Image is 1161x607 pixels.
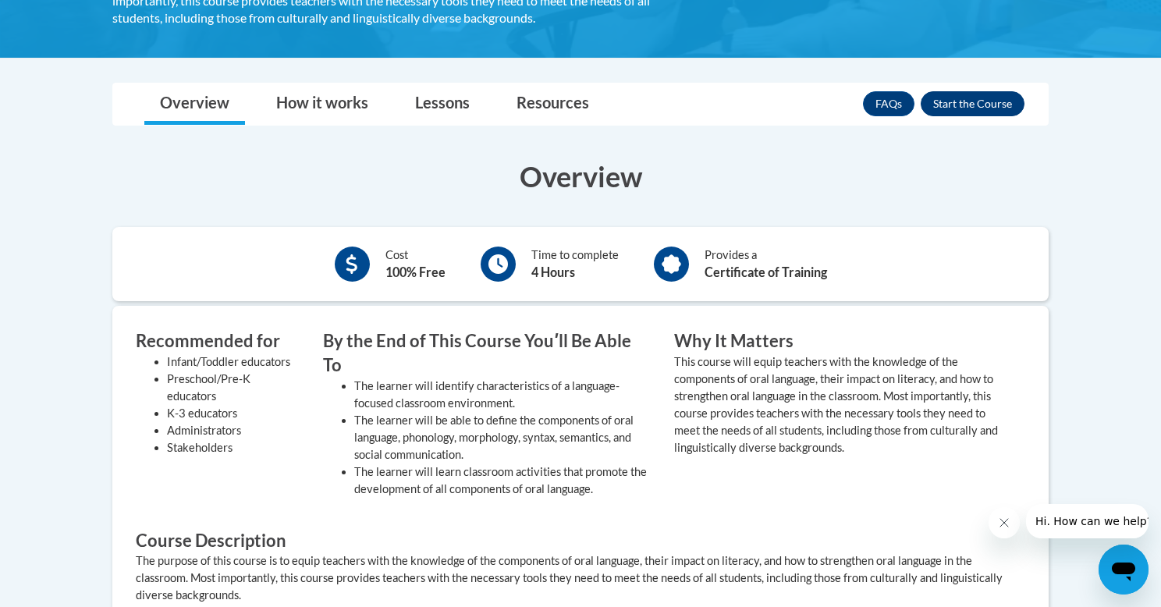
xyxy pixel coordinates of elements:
[354,412,651,463] li: The learner will be able to define the components of oral language, phonology, morphology, syntax...
[385,247,446,282] div: Cost
[1099,545,1149,595] iframe: Button to launch messaging window
[167,439,300,456] li: Stakeholders
[863,91,914,116] a: FAQs
[385,264,446,279] b: 100% Free
[921,91,1024,116] button: Enroll
[354,463,651,498] li: The learner will learn classroom activities that promote the development of all components of ora...
[989,507,1020,538] iframe: Close message
[167,422,300,439] li: Administrators
[531,247,619,282] div: Time to complete
[501,83,605,125] a: Resources
[167,405,300,422] li: K-3 educators
[261,83,384,125] a: How it works
[167,353,300,371] li: Infant/Toddler educators
[144,83,245,125] a: Overview
[705,247,827,282] div: Provides a
[1026,504,1149,538] iframe: Message from company
[323,329,651,378] h3: By the End of This Course Youʹll Be Able To
[136,329,300,353] h3: Recommended for
[136,529,1025,553] h3: Course Description
[9,11,126,23] span: Hi. How can we help?
[674,329,1002,353] h3: Why It Matters
[399,83,485,125] a: Lessons
[112,157,1049,196] h3: Overview
[354,378,651,412] li: The learner will identify characteristics of a language-focused classroom environment.
[167,371,300,405] li: Preschool/Pre-K educators
[705,264,827,279] b: Certificate of Training
[531,264,575,279] b: 4 Hours
[136,552,1025,604] div: The purpose of this course is to equip teachers with the knowledge of the components of oral lang...
[674,355,998,454] value: This course will equip teachers with the knowledge of the components of oral language, their impa...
